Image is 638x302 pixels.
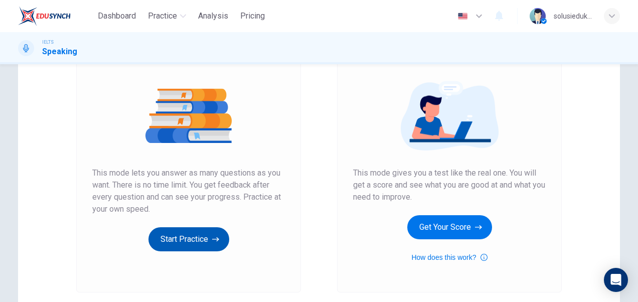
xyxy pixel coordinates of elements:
span: Analysis [198,10,228,22]
span: This mode lets you answer as many questions as you want. There is no time limit. You get feedback... [92,167,285,215]
span: Practice [148,10,177,22]
button: Dashboard [94,7,140,25]
div: Open Intercom Messenger [604,268,628,292]
button: Practice [144,7,190,25]
span: IELTS [42,39,54,46]
span: Pricing [240,10,265,22]
button: Pricing [236,7,269,25]
img: EduSynch logo [18,6,71,26]
button: Start Practice [148,227,229,251]
button: Analysis [194,7,232,25]
img: Profile picture [530,8,546,24]
a: EduSynch logo [18,6,94,26]
button: Get Your Score [407,215,492,239]
button: How does this work? [411,251,487,263]
img: en [456,13,469,20]
span: Dashboard [98,10,136,22]
h1: Speaking [42,46,77,58]
div: solusiedukasi-testprep4 [554,10,592,22]
span: This mode gives you a test like the real one. You will get a score and see what you are good at a... [353,167,546,203]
